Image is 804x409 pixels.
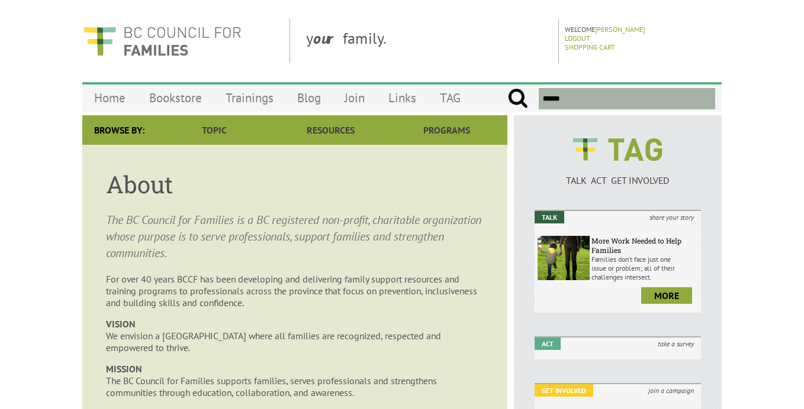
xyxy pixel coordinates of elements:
[565,34,590,43] a: Logout
[106,318,136,330] strong: VISION
[595,25,645,34] a: [PERSON_NAME]
[285,84,333,112] a: Blog
[214,84,285,112] a: Trainings
[507,88,528,109] input: Submit
[642,211,701,223] i: share your story
[137,84,214,112] a: Bookstore
[272,115,388,145] a: Resources
[377,84,428,112] a: Links
[535,384,593,397] em: Get Involved
[106,212,484,261] p: The BC Council for Families is a BC registered non-profit, charitable organization whose purpose ...
[591,255,698,281] p: Families don’t face just one issue or problem; all of their challenges intersect.
[428,84,472,112] a: TAG
[564,127,671,172] img: BCCF's TAG Logo
[106,273,484,309] p: For over 40 years BCCF has been developing and delivering family support resources and training p...
[156,115,272,145] a: Topic
[106,168,484,200] h1: About
[535,174,701,186] p: TALK ACT GET INVOLVED
[333,84,377,112] a: Join
[106,363,142,375] strong: MISSION
[565,43,615,51] a: Shopping Cart
[106,318,484,353] p: We envision a [GEOGRAPHIC_DATA] where all families are recognized, respected and empowered to thr...
[106,363,484,398] p: The BC Council for Families supports families, serves professionals and strengthens communities t...
[389,115,505,145] a: Programs
[297,19,559,63] div: y family.
[535,337,561,350] em: Act
[565,25,718,34] p: Welcome
[535,211,564,223] em: Talk
[651,337,701,350] i: take a survey
[641,384,701,397] i: join a campaign
[641,287,692,304] a: more
[313,28,343,48] strong: our
[82,115,156,145] div: Browse By:
[535,163,701,186] a: TALK ACT GET INVOLVED
[82,19,242,63] img: BC Council for FAMILIES
[591,236,698,255] h6: More Work Needed to Help Families
[82,84,137,112] a: Home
